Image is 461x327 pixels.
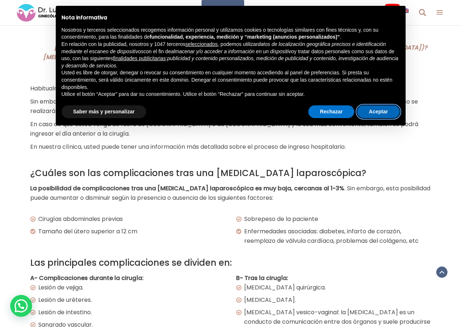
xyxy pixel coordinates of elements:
[30,184,344,192] span: La posibilidad de complicaciones tras una [MEDICAL_DATA] laparoscópica es muy baja, cercanas al 1-3%
[238,283,431,292] p: [MEDICAL_DATA] quirúrgica.
[62,69,400,91] p: Usted es libre de otorgar, denegar o revocar su consentimiento en cualquier momento accediendo al...
[32,283,225,292] p: Lesión de vejiga.
[238,295,431,305] p: [MEDICAL_DATA].
[185,41,218,48] button: seleccionados
[32,308,225,317] p: Lesión de intestino.
[32,295,225,305] p: Lesión de uréteres.
[238,214,431,224] p: Sobrepeso de la paciente
[62,105,146,118] button: Saber más y personalizar
[236,274,288,282] span: B- Tras la cirugía:
[308,105,354,118] button: Rechazar
[30,84,343,93] span: Habitualmente, el ingreso hospitalario se realiza unas horas antes del mismo día de la intervenci...
[32,214,225,224] p: Cirugías abdominales previas
[30,274,144,282] span: A- Complicaciones durante la cirugía:
[30,120,418,138] span: En caso de que Usted venga de fuera de [GEOGRAPHIC_DATA] o de [GEOGRAPHIC_DATA] y le sea más conv...
[62,27,400,41] p: Nosotros y terceros seleccionados recogemos información personal y utilizamos cookies o tecnologí...
[230,257,232,269] span: :
[30,167,366,179] span: ¿Cuáles son las complicaciones tras una [MEDICAL_DATA] laparoscópica?
[171,48,294,54] em: almacenar y/o acceder a información en un dispositivo
[62,91,400,98] p: Utilice el botón “Aceptar” para dar su consentimiento. Utilice el botón “Rechazar” para continuar...
[30,143,346,151] span: En nuestra clínica, usted puede tener una información más detallada sobre el proceso de ingreso h...
[62,15,400,21] h2: Nota informativa
[62,41,386,54] em: datos de localización geográfica precisos e identificación mediante el escaneo de dispositivos
[62,41,400,69] p: En relación con la publicidad, nosotros y 1047 terceros , podemos utilizar con el fin de y tratar...
[30,257,230,269] span: Las principales complicaciones se dividen en
[62,55,399,69] em: publicidad y contenido personalizados, medición de publicidad y contenido, investigación de audie...
[30,97,418,115] span: Sin embargo, en aquellos casos donde se pueda prever una [MEDICAL_DATA] y se deba realizar una pr...
[150,34,340,40] strong: funcionalidad, experiencia, medición y “marketing (anuncios personalizados)”
[32,227,225,236] p: Tamaño del útero superior a 12 cm
[113,55,166,62] button: finalidades publicitarias
[238,227,431,246] p: Enfermedades asociadas: diabetes, infarto de corazón, reemplazo de válvula cardíaca, problemas de...
[357,105,399,118] button: Aceptar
